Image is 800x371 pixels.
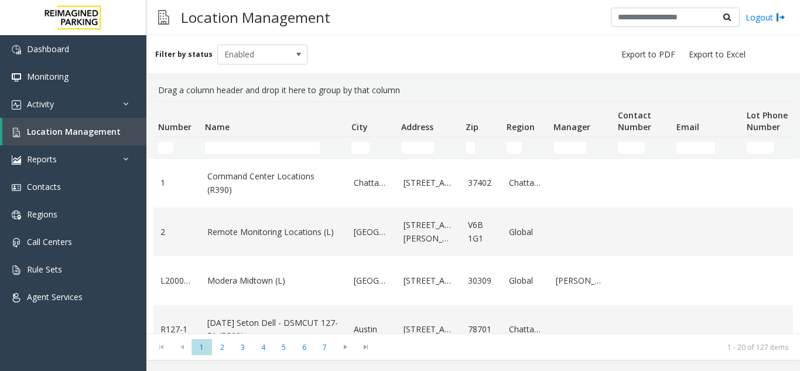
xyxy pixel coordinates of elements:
[776,11,785,23] img: logout
[212,339,233,355] span: Page 2
[613,137,672,158] td: Contact Number Filter
[468,323,495,336] a: 78701
[684,46,750,63] button: Export to Excel
[12,293,21,302] img: 'icon'
[354,274,389,287] a: [GEOGRAPHIC_DATA]
[314,339,335,355] span: Page 7
[404,323,454,336] a: [STREET_ADDRESS]
[396,137,461,158] td: Address Filter
[158,121,192,132] span: Number
[253,339,273,355] span: Page 4
[556,274,606,287] a: [PERSON_NAME]
[621,49,675,60] span: Export to PDF
[746,11,785,23] a: Logout
[689,49,746,60] span: Export to Excel
[347,137,396,158] td: City Filter
[509,176,542,189] a: Chattanooga
[401,121,433,132] span: Address
[158,3,169,32] img: pageIcon
[502,137,549,158] td: Region Filter
[205,121,230,132] span: Name
[461,137,502,158] td: Zip Filter
[233,339,253,355] span: Page 3
[358,342,374,352] span: Go to the last page
[383,342,788,352] kendo-pager-info: 1 - 20 of 127 items
[672,137,742,158] td: Email Filter
[175,3,336,32] h3: Location Management
[27,236,72,247] span: Call Centers
[273,339,294,355] span: Page 5
[676,121,699,132] span: Email
[158,142,173,154] input: Number Filter
[27,291,83,302] span: Agent Services
[192,339,212,355] span: Page 1
[404,274,454,287] a: [STREET_ADDRESS]
[27,181,61,192] span: Contacts
[207,170,340,196] a: Command Center Locations (R390)
[468,219,495,245] a: V6B 1G1
[354,176,389,189] a: Chattanooga
[617,46,680,63] button: Export to PDF
[468,176,495,189] a: 37402
[2,118,146,145] a: Location Management
[294,339,314,355] span: Page 6
[160,176,193,189] a: 1
[27,264,62,275] span: Rule Sets
[509,226,542,239] a: Global
[12,183,21,192] img: 'icon'
[509,274,542,287] a: Global
[27,43,69,55] span: Dashboard
[507,121,535,132] span: Region
[676,142,715,154] input: Email Filter
[553,121,590,132] span: Manager
[27,154,57,165] span: Reports
[618,142,645,154] input: Contact Number Filter
[401,142,434,154] input: Address Filter
[351,142,370,154] input: City Filter
[155,49,213,60] label: Filter by status
[27,98,54,110] span: Activity
[466,142,475,154] input: Zip Filter
[509,323,542,336] a: Chattanooga
[355,339,376,355] span: Go to the last page
[146,101,800,333] div: Data table
[404,176,454,189] a: [STREET_ADDRESS]
[12,210,21,220] img: 'icon'
[12,45,21,55] img: 'icon'
[747,110,788,132] span: Lot Phone Number
[354,226,389,239] a: [GEOGRAPHIC_DATA]
[218,45,289,64] span: Enabled
[335,339,355,355] span: Go to the next page
[153,79,793,101] div: Drag a column header and drop it here to group by that column
[12,100,21,110] img: 'icon'
[160,274,193,287] a: L20000500
[160,323,193,336] a: R127-1
[207,226,340,239] a: Remote Monitoring Locations (L)
[351,121,368,132] span: City
[205,142,320,154] input: Name Filter
[12,155,21,165] img: 'icon'
[12,266,21,275] img: 'icon'
[27,126,121,137] span: Location Management
[207,316,340,343] a: [DATE] Seton Dell - DSMCUT 127-51 (R390)
[12,73,21,82] img: 'icon'
[354,323,389,336] a: Austin
[200,137,347,158] td: Name Filter
[618,110,651,132] span: Contact Number
[27,209,57,220] span: Regions
[549,137,613,158] td: Manager Filter
[27,71,69,82] span: Monitoring
[404,219,454,245] a: [STREET_ADDRESS][PERSON_NAME]
[468,274,495,287] a: 30309
[160,226,193,239] a: 2
[153,137,200,158] td: Number Filter
[466,121,478,132] span: Zip
[553,142,586,154] input: Manager Filter
[207,274,340,287] a: Modera Midtown (L)
[12,128,21,137] img: 'icon'
[507,142,522,154] input: Region Filter
[12,238,21,247] img: 'icon'
[747,142,774,154] input: Lot Phone Number Filter
[337,342,353,352] span: Go to the next page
